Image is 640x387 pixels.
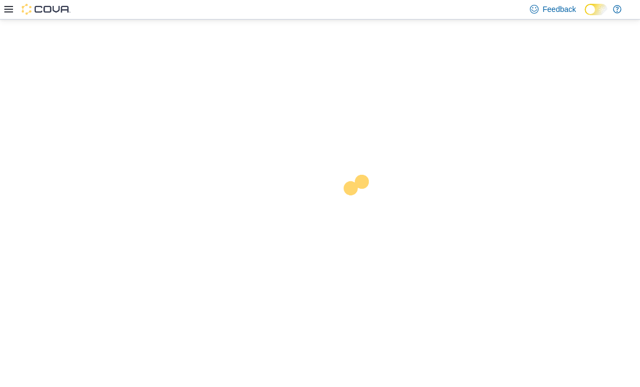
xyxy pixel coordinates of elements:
input: Dark Mode [585,4,607,15]
img: cova-loader [320,167,401,248]
img: Cova [22,4,71,15]
span: Feedback [543,4,576,15]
